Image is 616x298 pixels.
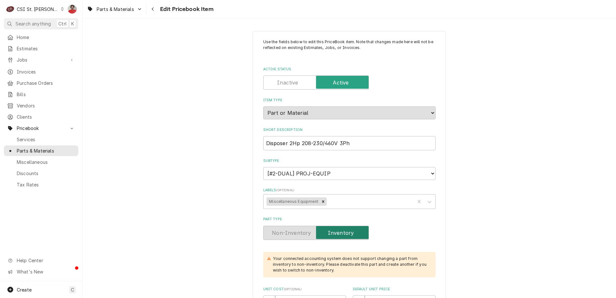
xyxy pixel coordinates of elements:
[17,159,75,165] span: Miscellaneous
[4,32,78,43] a: Home
[4,255,78,266] a: Go to Help Center
[263,287,346,292] label: Unit Cost
[17,257,74,264] span: Help Center
[17,268,74,275] span: What's New
[353,287,436,292] label: Default Unit Price
[263,158,436,180] div: Subtype
[263,217,436,240] div: Part Type
[284,287,302,291] span: ( optional )
[17,136,75,143] span: Services
[4,100,78,111] a: Vendors
[263,98,436,103] label: Item Type
[4,78,78,88] a: Purchase Orders
[17,34,75,41] span: Home
[15,20,51,27] span: Search anything
[4,18,78,29] button: Search anythingCtrlK
[17,56,65,63] span: Jobs
[4,266,78,277] a: Go to What's New
[4,89,78,100] a: Bills
[17,287,32,293] span: Create
[266,197,320,206] div: Miscellaneous Equipment
[320,197,327,206] div: Remove Miscellaneous Equipment
[4,157,78,167] a: Miscellaneous
[273,256,429,273] div: Your connected accounting system does not support changing a part from inventory to non-inventory...
[68,5,77,14] div: Nicholas Faubert's Avatar
[263,98,436,119] div: Item Type
[4,123,78,134] a: Go to Pricebook
[17,181,75,188] span: Tax Rates
[17,91,75,98] span: Bills
[71,20,74,27] span: K
[4,179,78,190] a: Tax Rates
[263,136,436,150] input: Name used to describe this Part or Material
[17,114,75,120] span: Clients
[4,112,78,122] a: Clients
[263,39,436,57] p: Use the fields below to edit this PriceBook item. Note that changes made here will not be reflect...
[158,5,214,14] span: Edit Pricebook Item
[17,45,75,52] span: Estimates
[4,145,78,156] a: Parts & Materials
[263,158,436,164] label: Subtype
[17,170,75,177] span: Discounts
[6,5,15,14] div: CSI St. Louis's Avatar
[263,127,436,150] div: Short Description
[97,6,134,13] span: Parts & Materials
[17,6,59,13] div: CSI St. [PERSON_NAME]
[17,80,75,86] span: Purchase Orders
[58,20,67,27] span: Ctrl
[17,147,75,154] span: Parts & Materials
[263,127,436,133] label: Short Description
[17,125,65,132] span: Pricebook
[84,4,145,15] a: Go to Parts & Materials
[4,134,78,145] a: Services
[276,188,294,192] span: ( optional )
[263,188,436,193] label: Labels
[4,168,78,179] a: Discounts
[263,67,436,72] label: Active Status
[6,5,15,14] div: C
[17,102,75,109] span: Vendors
[263,226,436,240] div: Inventory
[263,67,436,90] div: Active Status
[71,286,74,293] span: C
[17,68,75,75] span: Invoices
[148,4,158,14] button: Navigate back
[4,43,78,54] a: Estimates
[263,217,436,222] label: Part Type
[4,66,78,77] a: Invoices
[263,188,436,209] div: Labels
[4,55,78,65] a: Go to Jobs
[68,5,77,14] div: NF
